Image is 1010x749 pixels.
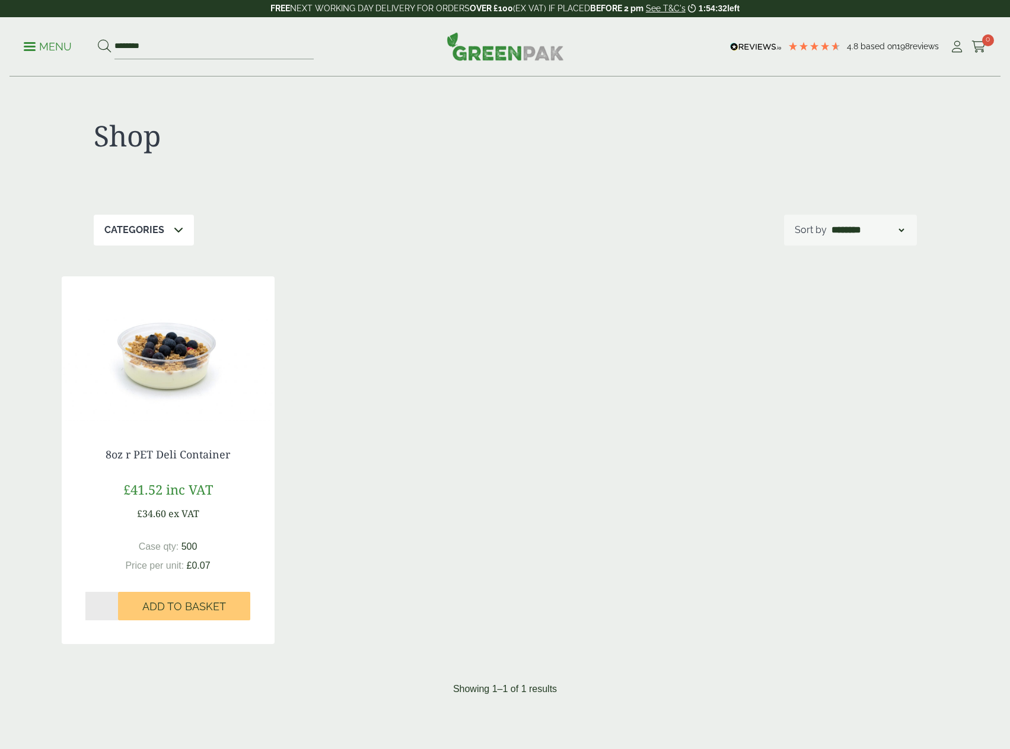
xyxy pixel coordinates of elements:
img: 8oz r PET Deli Container with Musli (Large) [62,276,275,425]
span: £34.60 [137,507,166,520]
strong: OVER £100 [470,4,513,13]
div: 4.79 Stars [788,41,841,52]
span: £0.07 [187,560,211,570]
span: Price per unit: [125,560,184,570]
span: 4.8 [847,42,861,51]
button: Add to Basket [118,592,250,620]
h1: Shop [94,119,505,153]
strong: FREE [270,4,290,13]
span: ex VAT [168,507,199,520]
img: GreenPak Supplies [447,32,564,60]
a: 8oz r PET Deli Container [106,447,230,461]
span: Add to Basket [142,600,226,613]
span: 500 [181,541,197,552]
a: See T&C's [646,4,686,13]
i: My Account [950,41,964,53]
p: Showing 1–1 of 1 results [453,682,557,696]
span: £41.52 [123,480,163,498]
span: 0 [982,34,994,46]
span: left [727,4,740,13]
p: Sort by [795,223,827,237]
span: Based on [861,42,897,51]
a: 0 [971,38,986,56]
select: Shop order [829,223,906,237]
span: Case qty: [139,541,179,552]
span: reviews [910,42,939,51]
span: 1:54:32 [699,4,727,13]
i: Cart [971,41,986,53]
img: REVIEWS.io [730,43,782,51]
p: Categories [104,223,164,237]
p: Menu [24,40,72,54]
span: inc VAT [166,480,213,498]
a: Menu [24,40,72,52]
strong: BEFORE 2 pm [590,4,643,13]
span: 198 [897,42,910,51]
